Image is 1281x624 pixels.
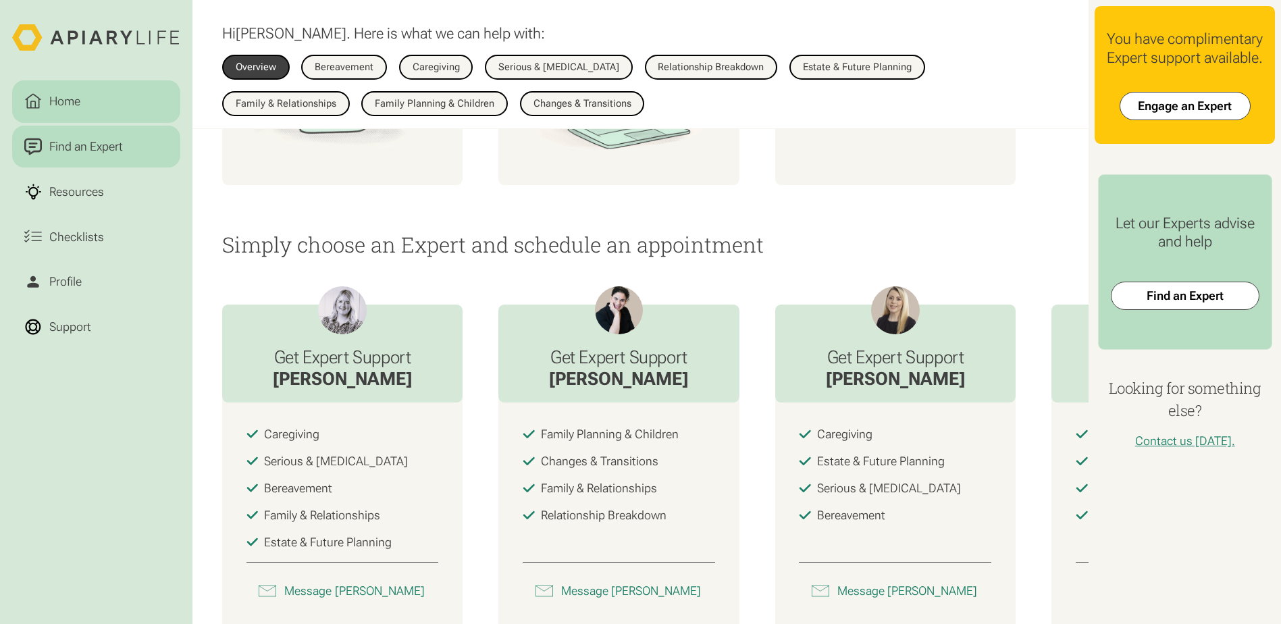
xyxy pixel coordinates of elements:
[803,62,912,72] div: Estate & Future Planning
[1120,92,1251,120] a: Engage an Expert
[541,454,658,469] div: Changes & Transitions
[498,62,619,72] div: Serious & [MEDICAL_DATA]
[47,318,95,336] div: Support
[789,55,925,79] a: Estate & Future Planning
[817,508,885,523] div: Bereavement
[826,346,965,368] h3: Get Expert Support
[541,508,666,523] div: Relationship Breakdown
[12,261,180,303] a: Profile
[47,273,85,291] div: Profile
[264,535,392,550] div: Estate & Future Planning
[1076,580,1268,601] a: Message[PERSON_NAME]
[799,580,991,601] a: Message[PERSON_NAME]
[264,508,380,523] div: Family & Relationships
[1111,214,1259,252] div: Let our Experts advise and help
[236,24,346,42] span: [PERSON_NAME]
[541,481,657,496] div: Family & Relationships
[361,91,508,115] a: Family Planning & Children
[315,62,373,72] div: Bereavement
[12,171,180,213] a: Resources
[222,233,1059,256] p: Simply choose an Expert and schedule an appointment
[222,24,545,43] p: Hi . Here is what we can help with:
[520,91,645,115] a: Changes & Transitions
[817,481,961,496] div: Serious & [MEDICAL_DATA]
[399,55,473,79] a: Caregiving
[301,55,387,79] a: Bereavement
[284,583,332,598] div: Message
[264,454,408,469] div: Serious & [MEDICAL_DATA]
[533,99,631,109] div: Changes & Transitions
[1095,377,1275,422] h4: Looking for something else?
[264,427,319,442] div: Caregiving
[12,306,180,348] a: Support
[485,55,633,79] a: Serious & [MEDICAL_DATA]
[817,454,945,469] div: Estate & Future Planning
[523,580,715,601] a: Message[PERSON_NAME]
[817,427,872,442] div: Caregiving
[222,91,350,115] a: Family & Relationships
[413,62,460,72] div: Caregiving
[837,583,885,598] div: Message
[1111,282,1259,310] a: Find an Expert
[47,93,84,111] div: Home
[561,583,608,598] div: Message
[549,346,688,368] h3: Get Expert Support
[273,368,412,390] div: [PERSON_NAME]
[222,55,290,79] a: Overview
[47,138,126,156] div: Find an Expert
[541,427,679,442] div: Family Planning & Children
[273,346,412,368] h3: Get Expert Support
[47,228,107,246] div: Checklists
[236,99,336,109] div: Family & Relationships
[375,99,494,109] div: Family Planning & Children
[1135,434,1235,448] a: Contact us [DATE].
[658,62,764,72] div: Relationship Breakdown
[645,55,778,79] a: Relationship Breakdown
[47,183,107,201] div: Resources
[826,368,965,390] div: [PERSON_NAME]
[12,80,180,122] a: Home
[887,583,977,598] div: [PERSON_NAME]
[264,481,332,496] div: Bereavement
[12,216,180,258] a: Checklists
[611,583,701,598] div: [PERSON_NAME]
[549,368,688,390] div: [PERSON_NAME]
[335,583,425,598] div: [PERSON_NAME]
[246,580,439,601] a: Message[PERSON_NAME]
[1107,30,1263,68] div: You have complimentary Expert support available.
[12,126,180,167] a: Find an Expert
